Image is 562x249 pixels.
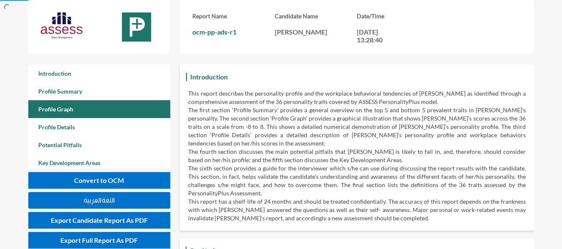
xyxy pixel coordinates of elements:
[116,12,157,42] img: MaskGroup.svg
[357,28,394,44] p: [DATE] 13:28:40
[188,71,230,83] h3: Introduction
[275,12,357,20] h3: Candidate Name
[28,64,171,82] a: Introduction
[188,148,526,164] p: The fourth section discusses the main potential pitfalls that [PERSON_NAME] is likely to fall in,...
[28,82,171,100] a: Profile Summary
[28,172,171,189] button: Convert to OCM
[28,192,171,209] button: اللغةالعربية
[74,176,124,184] span: Convert to OCM
[84,197,115,204] span: اللغةالعربية
[192,12,275,20] h3: Report Name
[188,106,526,148] p: The first section ‘Profile Summary’ provides a general overview on the top 5 and bottom 5 prevale...
[28,118,171,136] a: Profile Details
[60,236,138,244] span: Export Full Report As PDF
[275,28,357,36] p: [PERSON_NAME]
[28,136,171,154] a: Potential Pitfalls
[28,212,171,229] button: Export Candidate Report As PDF
[188,197,526,222] p: This report has a shelf-life of 24 months and should be treated confidentially. The accuracy of t...
[357,12,439,20] h3: Date/Time
[51,216,148,224] span: Export Candidate Report As PDF
[192,28,275,36] p: ocm-pp-ads-r1
[41,12,82,39] img: AssessLogoo.svg
[28,154,171,172] a: Key Development Areas
[188,164,526,197] p: The sixth section provides a guide for the interviewer which s/he can use during discussing the r...
[188,89,526,106] p: This report describes the personality profile and the workplace behavioral tendencies of [PERSON_...
[28,232,171,249] button: Export Full Report As PDF
[28,100,171,118] a: Profile Graph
